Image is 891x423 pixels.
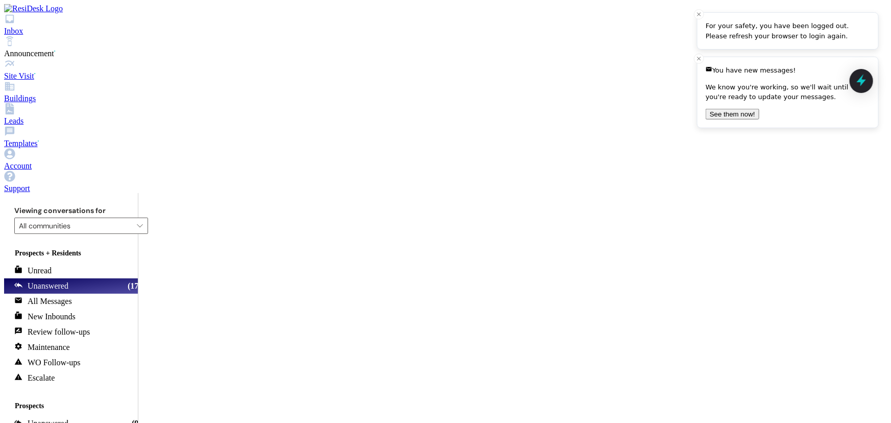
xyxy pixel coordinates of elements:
div: WO Follow-ups [14,358,81,368]
span: • [34,72,36,76]
div: Site Visit [4,72,887,81]
div: Buildings [4,94,887,103]
span: For your safety, you have been logged out. Please refresh your browser to login again. [706,22,849,40]
div: Account [4,161,887,171]
div: Leads [4,116,887,126]
label: Viewing conversations for [14,203,148,218]
div: (171) [125,279,148,293]
a: Buildings [4,85,887,103]
input: All communities [19,218,132,234]
div: New Inbounds [14,312,76,322]
p: We know you're working, so we'll wait until you're ready to update your messages. [706,82,870,102]
div: Inbox [4,27,887,36]
i:  [137,222,143,230]
span: • [38,139,39,144]
div: Unread [14,266,52,276]
a: Leads [4,107,887,126]
div: Prospects [4,402,138,410]
div: Support [4,184,887,193]
a: Account [4,152,887,171]
div: All Messages [14,296,72,307]
a: Templates • [4,130,887,148]
div: You have new messages! [706,65,870,76]
div: Announcement [4,49,887,58]
button: See them now! [706,108,759,119]
span: • [54,49,56,54]
div: Review follow-ups [14,327,90,337]
div: Prospects + Residents [4,249,138,257]
button: Close toast [694,54,704,64]
img: ResiDesk Logo [4,4,63,13]
div: Templates [4,139,887,148]
a: Support [4,175,887,193]
div: Maintenance [14,342,70,353]
a: Inbox [4,17,887,36]
div: Unanswered [14,281,68,291]
a: Site Visit • [4,62,887,81]
button: Close toast [694,9,704,19]
div: Escalate [14,373,55,383]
